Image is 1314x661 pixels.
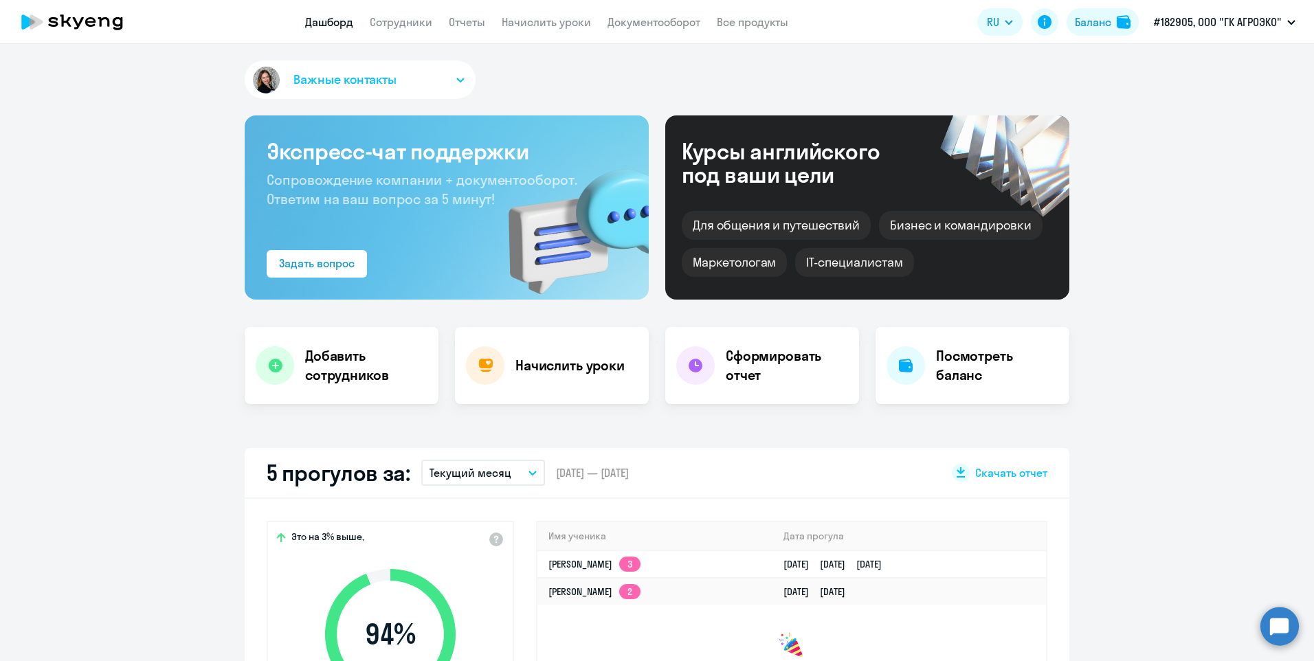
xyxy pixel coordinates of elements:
span: Скачать отчет [975,465,1047,480]
div: Бизнес и командировки [879,211,1043,240]
span: [DATE] — [DATE] [556,465,629,480]
button: Задать вопрос [267,250,367,278]
img: balance [1117,15,1131,29]
button: #182905, ООО "ГК АГРОЭКО" [1147,5,1302,38]
span: Важные контакты [293,71,397,89]
span: RU [987,14,999,30]
button: Важные контакты [245,60,476,99]
a: [DATE][DATE][DATE] [783,558,893,570]
span: Сопровождение компании + документооборот. Ответим на ваш вопрос за 5 минут! [267,171,577,208]
button: RU [977,8,1023,36]
div: Маркетологам [682,248,787,277]
a: [DATE][DATE] [783,585,856,598]
a: Дашборд [305,15,353,29]
h4: Сформировать отчет [726,346,848,385]
div: Баланс [1075,14,1111,30]
img: avatar [250,64,282,96]
app-skyeng-badge: 2 [619,584,641,599]
div: Курсы английского под ваши цели [682,139,917,186]
a: [PERSON_NAME]2 [548,585,641,598]
app-skyeng-badge: 3 [619,557,641,572]
div: Для общения и путешествий [682,211,871,240]
h4: Добавить сотрудников [305,346,427,385]
div: Задать вопрос [279,255,355,271]
th: Дата прогула [772,522,1046,550]
th: Имя ученика [537,522,772,550]
h2: 5 прогулов за: [267,459,410,486]
p: Текущий месяц [430,464,511,481]
div: IT-специалистам [795,248,913,277]
a: Сотрудники [370,15,432,29]
a: Документооборот [608,15,700,29]
a: Начислить уроки [502,15,591,29]
h4: Начислить уроки [515,356,625,375]
h3: Экспресс-чат поддержки [267,137,627,165]
img: congrats [778,632,805,660]
a: [PERSON_NAME]3 [548,558,641,570]
span: 94 % [311,618,469,651]
p: #182905, ООО "ГК АГРОЭКО" [1154,14,1282,30]
a: Отчеты [449,15,485,29]
img: bg-img [489,145,649,300]
a: Все продукты [717,15,788,29]
button: Балансbalance [1067,8,1139,36]
span: Это на 3% выше, [291,530,364,547]
button: Текущий месяц [421,460,545,486]
h4: Посмотреть баланс [936,346,1058,385]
